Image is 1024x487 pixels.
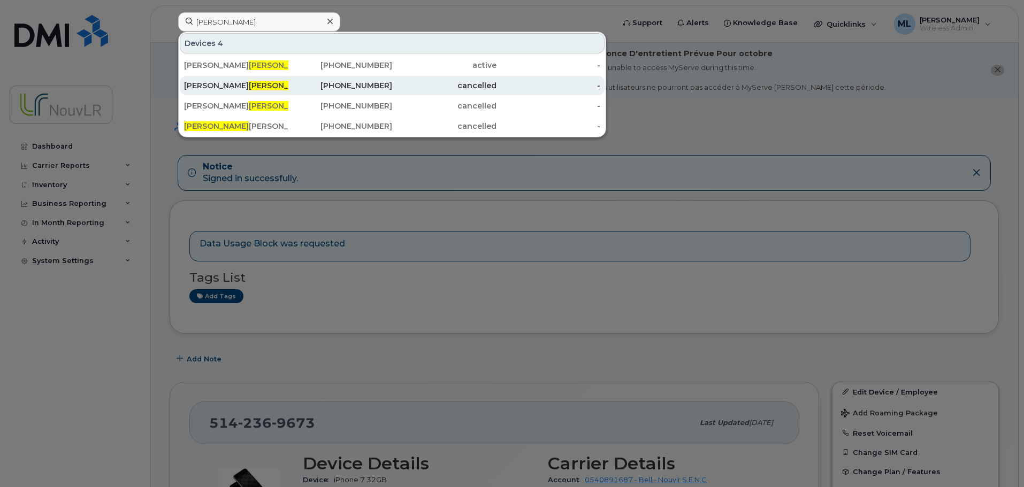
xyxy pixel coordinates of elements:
div: - [496,60,601,71]
div: active [392,60,496,71]
div: [PERSON_NAME] [184,101,288,111]
div: [PHONE_NUMBER] [288,101,393,111]
div: - [496,101,601,111]
span: [PERSON_NAME] [249,81,314,90]
div: cancelled [392,121,496,132]
a: [PERSON_NAME][PERSON_NAME][PHONE_NUMBER]active- [180,56,605,75]
div: cancelled [392,80,496,91]
span: [PERSON_NAME] [184,121,249,131]
div: Devices [180,33,605,53]
div: - [496,80,601,91]
div: - [496,121,601,132]
div: [PERSON_NAME] [184,121,288,132]
div: [PHONE_NUMBER] [288,80,393,91]
a: [PERSON_NAME][PERSON_NAME][PHONE_NUMBER]cancelled- [180,96,605,115]
div: [PHONE_NUMBER] [288,60,393,71]
div: [PHONE_NUMBER] [288,121,393,132]
span: [PERSON_NAME] [249,101,314,111]
span: 4 [218,38,223,49]
div: [PERSON_NAME] [184,60,288,71]
span: [PERSON_NAME] [249,60,314,70]
div: [PERSON_NAME] [184,80,288,91]
a: [PERSON_NAME][PERSON_NAME][PHONE_NUMBER]cancelled- [180,76,605,95]
a: [PERSON_NAME][PERSON_NAME][PHONE_NUMBER]cancelled- [180,117,605,136]
div: cancelled [392,101,496,111]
